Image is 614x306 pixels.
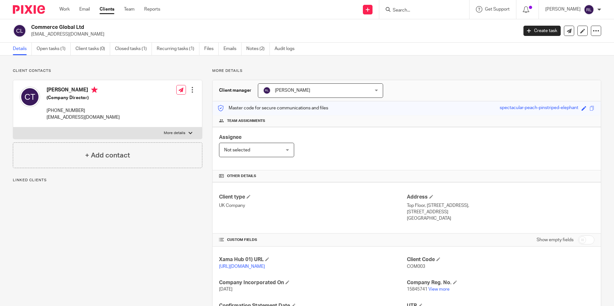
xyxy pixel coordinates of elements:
p: [EMAIL_ADDRESS][DOMAIN_NAME] [47,114,120,121]
p: UK Company [219,202,407,209]
p: [PHONE_NUMBER] [47,107,120,114]
span: COM003 [407,264,425,269]
h2: Commerce Global Ltd [31,24,417,31]
p: [EMAIL_ADDRESS][DOMAIN_NAME] [31,31,514,38]
a: Clients [100,6,114,13]
a: Open tasks (1) [37,43,71,55]
h4: Client Code [407,256,594,263]
label: Show empty fields [537,237,574,243]
p: [GEOGRAPHIC_DATA] [407,215,594,222]
a: Team [124,6,135,13]
h4: Company Incorporated On [219,279,407,286]
p: More details [212,68,601,73]
input: Search [392,8,450,13]
a: Files [204,43,219,55]
div: spectacular-peach-pinstriped-elephant [500,105,578,112]
img: svg%3E [20,87,40,107]
a: Client tasks (0) [75,43,110,55]
span: Team assignments [227,118,265,123]
h4: [PERSON_NAME] [47,87,120,95]
h4: Address [407,194,594,200]
h5: (Company Director) [47,95,120,101]
p: More details [164,131,185,136]
img: svg%3E [584,4,594,15]
a: View more [428,287,450,292]
p: [STREET_ADDRESS] [407,209,594,215]
a: Closed tasks (1) [115,43,152,55]
a: Details [13,43,32,55]
p: Master code for secure communications and files [217,105,328,111]
img: svg%3E [263,87,271,94]
p: [PERSON_NAME] [545,6,581,13]
a: Work [59,6,70,13]
p: Linked clients [13,178,202,183]
span: 15845741 [407,287,427,292]
h3: Client manager [219,87,251,94]
span: Assignee [219,135,241,140]
a: Recurring tasks (1) [157,43,199,55]
span: Not selected [224,148,250,152]
p: Client contacts [13,68,202,73]
a: [URL][DOMAIN_NAME] [219,264,265,269]
span: [PERSON_NAME] [275,88,310,93]
h4: CUSTOM FIELDS [219,237,407,242]
h4: + Add contact [85,150,130,160]
a: Create task [523,26,561,36]
h4: Xama Hub 01) URL [219,256,407,263]
a: Reports [144,6,160,13]
i: Primary [91,87,98,93]
a: Email [79,6,90,13]
img: Pixie [13,5,45,14]
h4: Company Reg. No. [407,279,594,286]
a: Notes (2) [246,43,270,55]
h4: Client type [219,194,407,200]
a: Emails [224,43,241,55]
p: Top Floor, [STREET_ADDRESS], [407,202,594,209]
img: svg%3E [13,24,26,38]
span: [DATE] [219,287,232,292]
span: Get Support [485,7,510,12]
span: Other details [227,174,256,179]
a: Audit logs [275,43,299,55]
